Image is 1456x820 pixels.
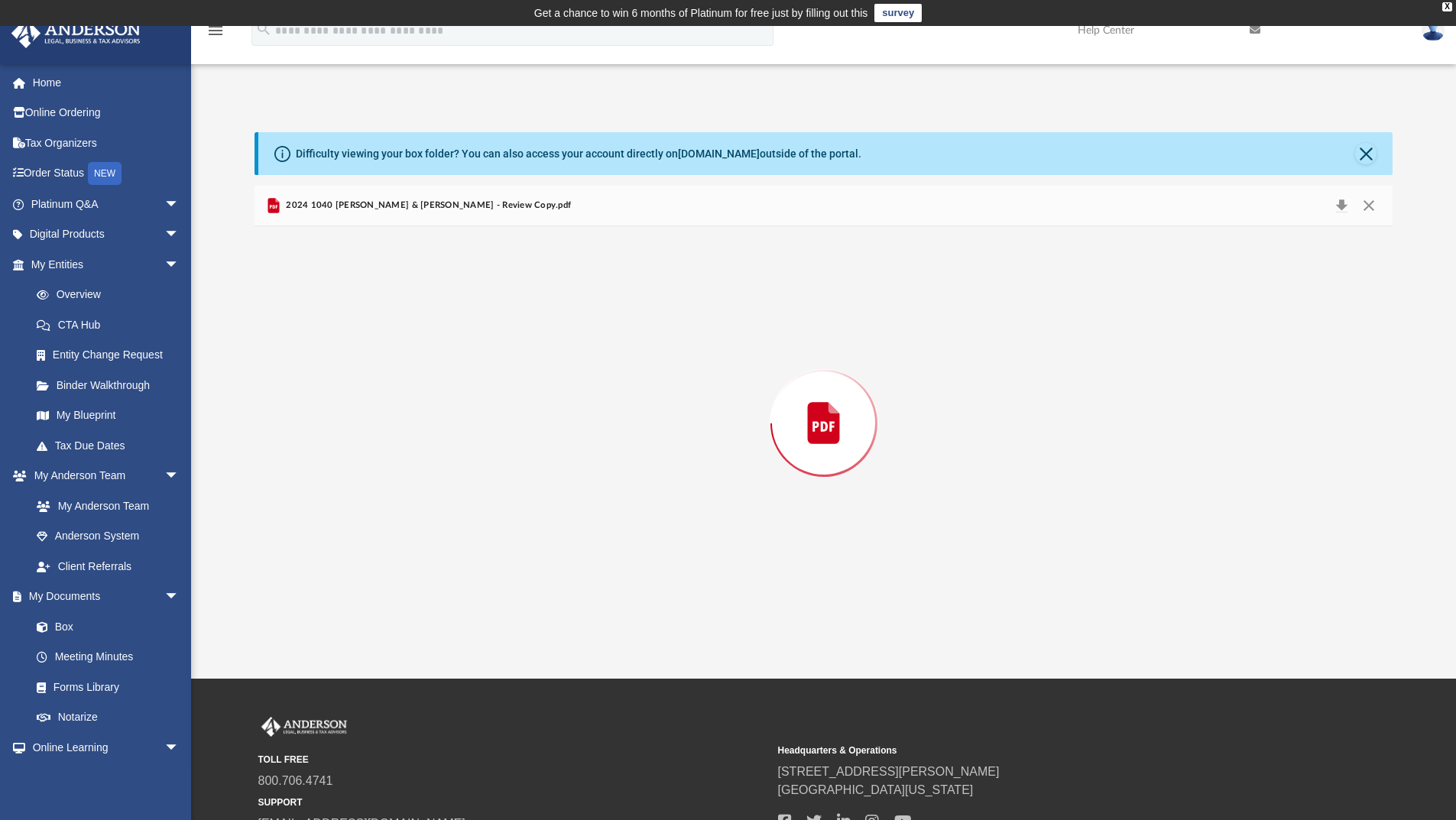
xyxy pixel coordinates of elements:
[164,189,195,220] span: arrow_drop_down
[11,219,203,250] a: Digital Productsarrow_drop_down
[11,249,203,280] a: My Entitiesarrow_drop_down
[258,717,350,737] img: Anderson Advisors Platinum Portal
[21,491,187,521] a: My Anderson Team
[1422,19,1445,41] img: User Pic
[11,67,203,98] a: Home
[164,461,195,492] span: arrow_drop_down
[21,551,195,582] a: Client Referrals
[258,774,333,787] a: 800.706.4741
[206,29,225,40] a: menu
[678,147,760,160] a: [DOMAIN_NAME]
[1442,2,1452,11] div: close
[874,4,922,22] a: survey
[1355,195,1383,216] button: Close
[11,98,203,128] a: Online Ordering
[21,763,195,793] a: Courses
[1328,195,1355,216] button: Download
[21,430,203,461] a: Tax Due Dates
[255,186,1393,621] div: Preview
[21,310,203,340] a: CTA Hub
[778,783,974,796] a: [GEOGRAPHIC_DATA][US_STATE]
[21,642,195,673] a: Meeting Minutes
[21,370,203,400] a: Binder Walkthrough
[21,400,195,431] a: My Blueprint
[164,249,195,280] span: arrow_drop_down
[21,611,187,642] a: Box
[164,219,195,251] span: arrow_drop_down
[258,796,767,809] small: SUPPORT
[534,4,868,22] div: Get a chance to win 6 months of Platinum for free just by filling out this
[258,753,767,767] small: TOLL FREE
[778,765,1000,778] a: [STREET_ADDRESS][PERSON_NAME]
[21,521,195,552] a: Anderson System
[164,732,195,763] span: arrow_drop_down
[255,21,272,37] i: search
[11,158,203,190] a: Order StatusNEW
[11,189,203,219] a: Platinum Q&Aarrow_drop_down
[21,280,203,310] a: Overview
[7,18,145,48] img: Anderson Advisors Platinum Portal
[164,582,195,613] span: arrow_drop_down
[88,162,122,185] div: NEW
[11,732,195,763] a: Online Learningarrow_drop_down
[206,21,225,40] i: menu
[11,128,203,158] a: Tax Organizers
[296,146,861,162] div: Difficulty viewing your box folder? You can also access your account directly on outside of the p...
[21,340,203,371] a: Entity Change Request
[11,461,195,491] a: My Anderson Teamarrow_drop_down
[1355,143,1377,164] button: Close
[283,199,571,212] span: 2024 1040 [PERSON_NAME] & [PERSON_NAME] - Review Copy.pdf
[21,702,195,733] a: Notarize
[778,744,1287,757] small: Headquarters & Operations
[11,582,195,612] a: My Documentsarrow_drop_down
[21,672,187,702] a: Forms Library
